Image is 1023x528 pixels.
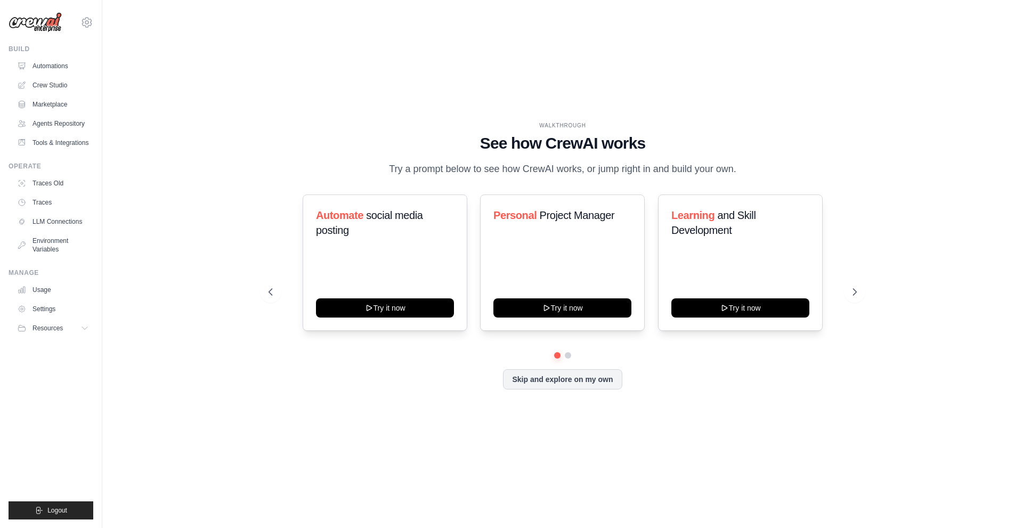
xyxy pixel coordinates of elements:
button: Try it now [493,298,631,318]
div: Build [9,45,93,53]
a: Agents Repository [13,115,93,132]
span: Logout [47,506,67,515]
a: Settings [13,300,93,318]
div: WALKTHROUGH [269,121,857,129]
div: Operate [9,162,93,170]
a: Automations [13,58,93,75]
a: Crew Studio [13,77,93,94]
div: Manage [9,269,93,277]
span: Resources [33,324,63,332]
button: Try it now [671,298,809,318]
span: Project Manager [540,209,615,221]
a: Usage [13,281,93,298]
a: Traces Old [13,175,93,192]
span: social media posting [316,209,423,236]
button: Resources [13,320,93,337]
button: Try it now [316,298,454,318]
a: Environment Variables [13,232,93,258]
a: LLM Connections [13,213,93,230]
a: Tools & Integrations [13,134,93,151]
span: Learning [671,209,715,221]
button: Skip and explore on my own [503,369,622,389]
p: Try a prompt below to see how CrewAI works, or jump right in and build your own. [384,161,742,177]
span: Personal [493,209,537,221]
button: Logout [9,501,93,519]
img: Logo [9,12,62,33]
h1: See how CrewAI works [269,134,857,153]
a: Traces [13,194,93,211]
span: and Skill Development [671,209,756,236]
span: Automate [316,209,363,221]
a: Marketplace [13,96,93,113]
